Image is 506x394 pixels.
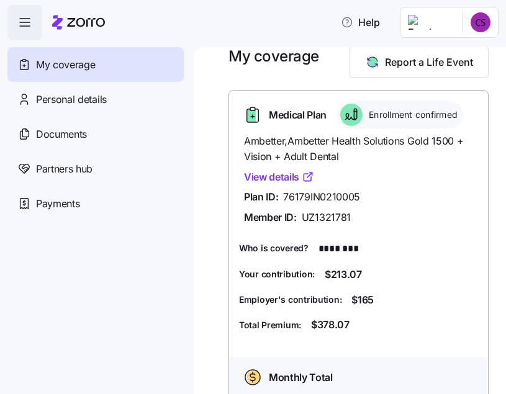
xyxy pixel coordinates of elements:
[269,107,327,123] span: Medical Plan
[385,55,473,69] span: Report a Life Event
[244,189,278,205] span: Plan ID:
[36,57,95,73] span: My coverage
[36,161,93,177] span: Partners hub
[341,15,380,30] span: Help
[283,189,360,205] span: 76179IN0210005
[331,10,390,35] button: Help
[7,151,184,186] a: Partners hub
[302,210,351,225] span: UZ1321781
[228,47,319,66] h1: My coverage
[239,319,301,331] span: Total Premium:
[351,292,374,308] span: $165
[7,82,184,117] a: Personal details
[365,109,458,121] span: Enrollment confirmed
[239,268,315,280] span: Your contribution:
[244,210,297,225] span: Member ID:
[311,317,350,333] span: $378.07
[36,127,87,142] span: Documents
[244,133,473,164] span: Ambetter , Ambetter Health Solutions Gold 1500 + Vision + Adult Dental
[471,12,490,32] img: 7b41c91316d3e7d766e4d5165405821b
[7,117,184,151] a: Documents
[7,186,184,221] a: Payments
[408,15,453,30] img: Employer logo
[239,293,341,306] span: Employer's contribution:
[350,47,489,78] button: Report a Life Event
[244,169,314,185] a: View details
[7,47,184,82] a: My coverage
[269,370,333,385] span: Monthly Total
[36,92,107,107] span: Personal details
[239,242,309,254] span: Who is covered?
[36,196,79,212] span: Payments
[325,267,362,282] span: $213.07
